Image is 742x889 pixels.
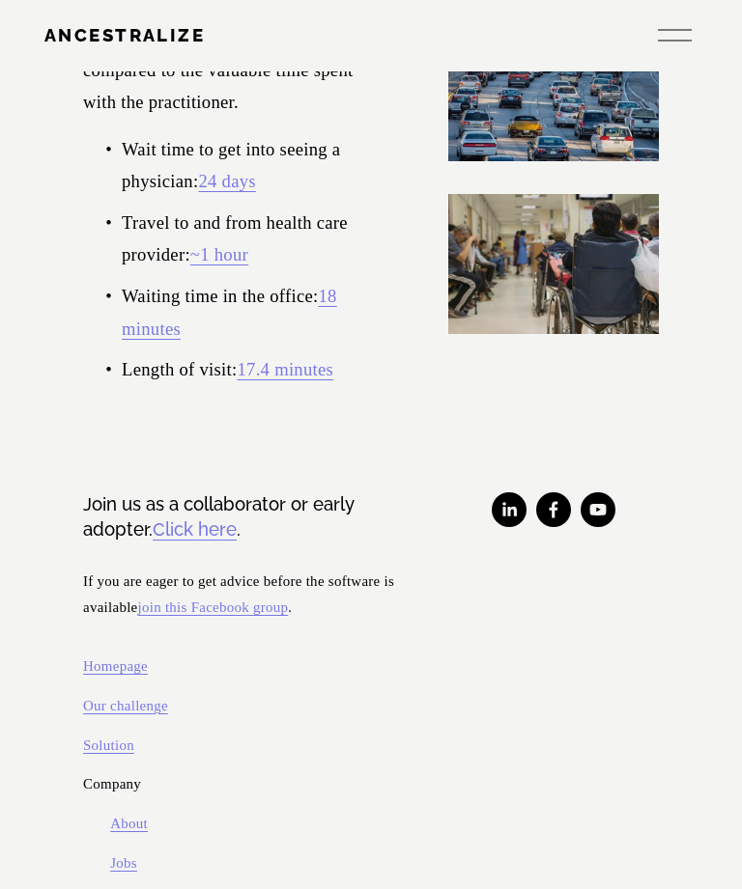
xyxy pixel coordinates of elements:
[138,595,289,621] a: join this Facebook group
[198,171,255,191] a: 24 days
[83,733,134,759] a: Solution
[122,280,355,345] p: Waiting time in the office:
[122,207,355,271] p: Travel to and from health care provider:
[83,693,168,719] a: Our challenge
[122,133,355,198] p: Wait time to get into seeing a physician:
[83,492,415,542] h3: Join us as a collaborator or early adopter. .
[190,244,248,264] a: ~1 hour
[536,492,571,527] a: Facebook
[83,771,415,797] p: Company
[83,569,415,621] p: If you are eager to get advice before the software is available .
[83,653,148,680] a: Homepage
[237,359,333,379] a: 17.4 minutes
[492,492,527,527] a: LinkedIn
[44,25,205,45] a: Ancestralize
[110,850,137,876] a: Jobs
[153,517,237,542] a: Click here
[122,353,355,386] p: Length of visit:
[122,286,337,339] a: 18 minutes
[110,811,148,837] a: About
[581,492,615,527] a: YouTube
